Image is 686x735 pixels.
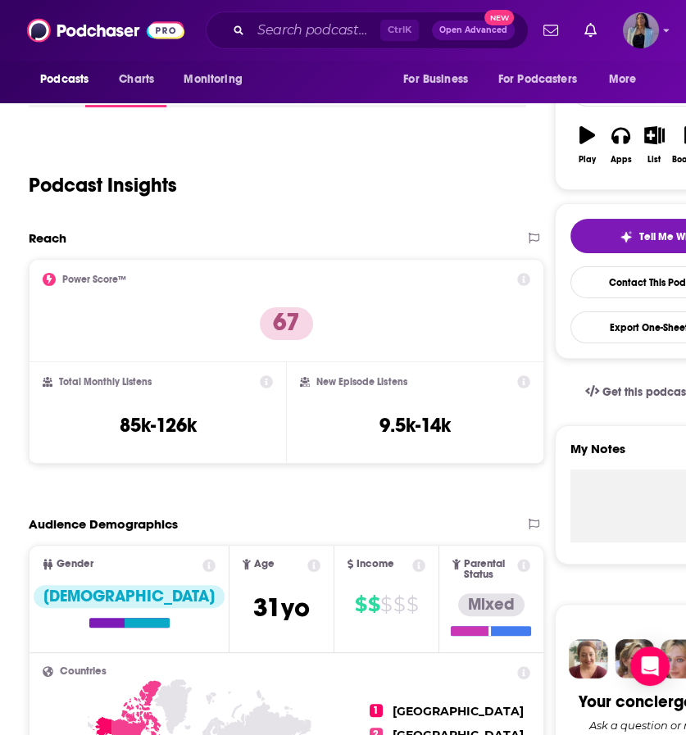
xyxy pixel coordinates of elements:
[119,68,154,91] span: Charts
[439,26,507,34] span: Open Advanced
[623,12,659,48] img: User Profile
[484,10,514,25] span: New
[29,64,110,95] button: open menu
[620,230,633,243] img: tell me why sparkle
[403,68,468,91] span: For Business
[432,20,515,40] button: Open AdvancedNew
[370,704,383,717] span: 1
[407,592,418,618] span: $
[610,155,631,165] div: Apps
[464,559,515,580] span: Parental Status
[392,64,488,95] button: open menu
[34,585,225,608] div: [DEMOGRAPHIC_DATA]
[609,68,637,91] span: More
[57,559,93,569] span: Gender
[604,116,638,175] button: Apps
[254,559,275,569] span: Age
[623,12,659,48] button: Show profile menu
[380,20,419,41] span: Ctrl K
[27,15,184,46] img: Podchaser - Follow, Share and Rate Podcasts
[393,592,405,618] span: $
[260,307,313,340] p: 67
[597,64,657,95] button: open menu
[569,639,608,678] img: Sydney Profile
[488,64,601,95] button: open menu
[615,639,654,678] img: Barbara Profile
[623,12,659,48] span: Logged in as maria.pina
[380,592,392,618] span: $
[120,413,197,438] h3: 85k-126k
[62,274,126,285] h2: Power Score™
[316,376,407,388] h2: New Episode Listens
[379,413,451,438] h3: 9.5k-14k
[253,592,310,624] span: 31 yo
[647,155,661,165] div: List
[368,592,379,618] span: $
[172,64,263,95] button: open menu
[638,116,671,175] button: List
[251,17,380,43] input: Search podcasts, credits, & more...
[357,559,394,569] span: Income
[537,16,565,44] a: Show notifications dropdown
[578,16,603,44] a: Show notifications dropdown
[355,592,366,618] span: $
[60,666,107,677] span: Countries
[570,116,604,175] button: Play
[393,704,524,719] span: [GEOGRAPHIC_DATA]
[29,173,177,197] h1: Podcast Insights
[206,11,529,49] div: Search podcasts, credits, & more...
[579,155,596,165] div: Play
[184,68,242,91] span: Monitoring
[458,593,525,616] div: Mixed
[40,68,89,91] span: Podcasts
[29,516,178,532] h2: Audience Demographics
[630,647,670,686] div: Open Intercom Messenger
[498,68,577,91] span: For Podcasters
[29,230,66,246] h2: Reach
[59,376,152,388] h2: Total Monthly Listens
[108,64,164,95] a: Charts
